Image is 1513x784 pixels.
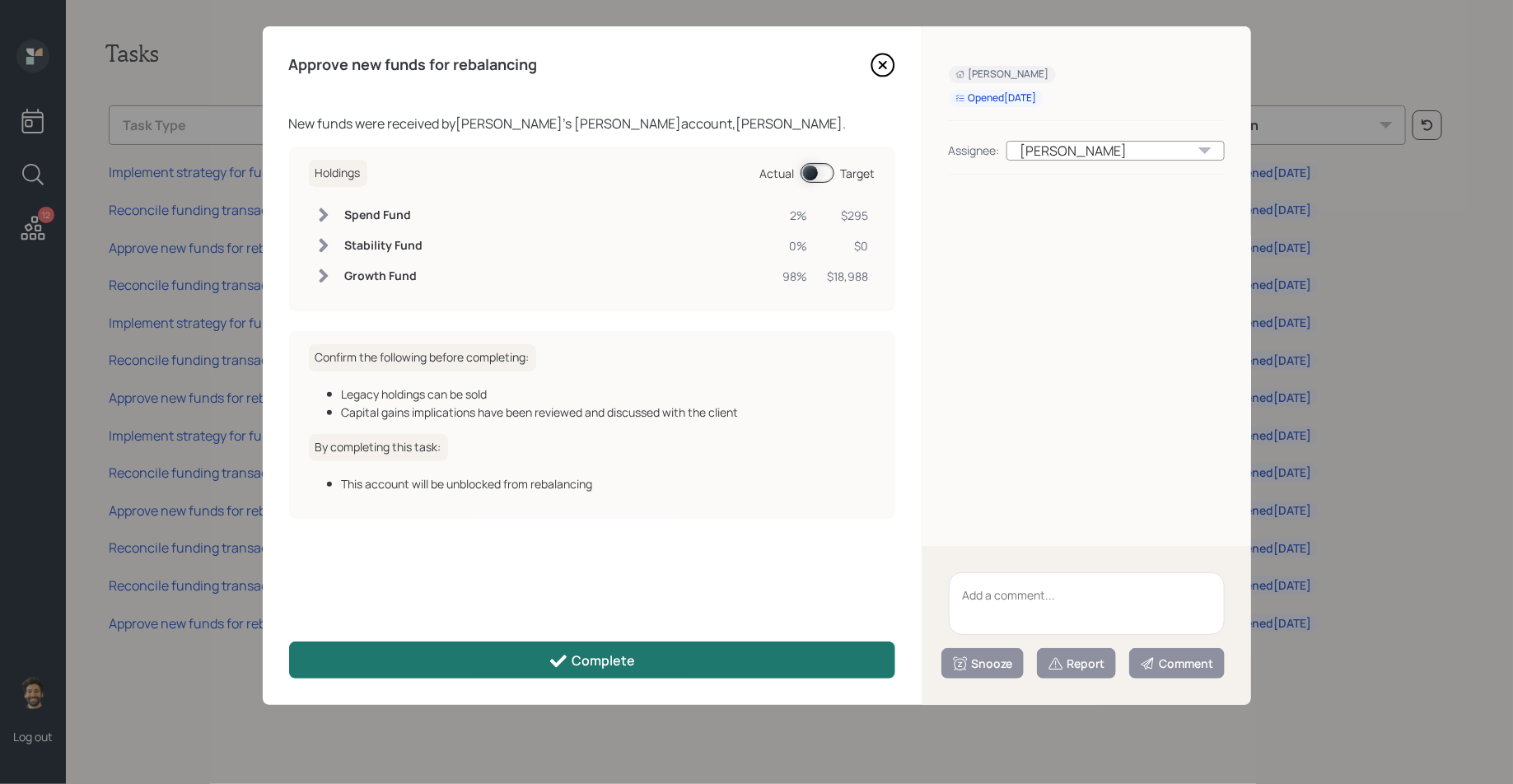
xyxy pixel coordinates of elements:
div: Report [1048,656,1105,672]
div: Target [841,165,876,182]
div: Comment [1140,656,1214,672]
div: Actual [760,165,795,182]
div: 0% [783,237,808,254]
button: Snooze [941,648,1024,679]
h4: Approve new funds for rebalancing [289,56,538,74]
h6: Spend Fund [345,208,423,222]
div: This account will be unblocked from rebalancing [342,475,876,492]
div: 98% [783,268,808,285]
div: Complete [549,651,635,671]
h6: Confirm the following before completing: [309,344,536,371]
div: $0 [828,237,869,254]
div: Opened [DATE] [955,91,1037,105]
div: Snooze [952,656,1013,672]
button: Complete [289,642,895,679]
h6: By completing this task: [309,434,448,461]
div: [PERSON_NAME] [1006,141,1225,161]
div: $18,988 [828,268,869,285]
div: [PERSON_NAME] [955,68,1049,82]
div: Capital gains implications have been reviewed and discussed with the client [342,404,876,421]
h6: Stability Fund [345,239,423,253]
div: $295 [828,207,869,224]
button: Comment [1129,648,1225,679]
div: New funds were received by [PERSON_NAME] 's [PERSON_NAME] account, [PERSON_NAME] . [289,114,895,133]
h6: Holdings [309,160,367,187]
div: Assignee: [949,142,1000,159]
button: Report [1037,648,1116,679]
h6: Growth Fund [345,269,423,283]
div: Legacy holdings can be sold [342,385,876,403]
div: 2% [783,207,808,224]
